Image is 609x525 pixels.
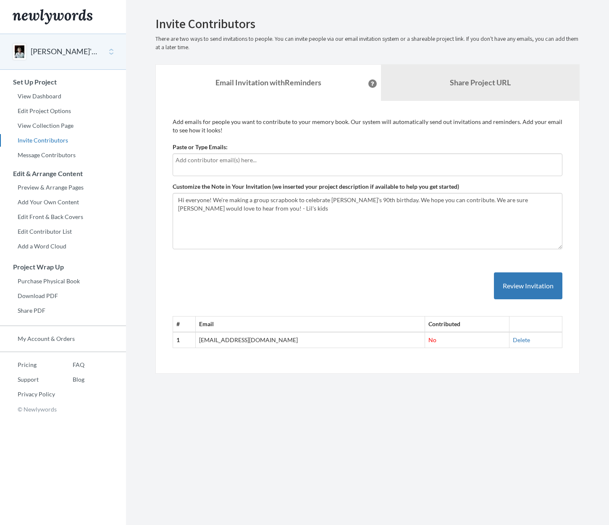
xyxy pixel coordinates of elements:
[173,193,562,249] textarea: Hi everyone! We’re making a group scrapbook to celebrate [PERSON_NAME]’s 90th birthday. We hope y...
[55,359,84,371] a: FAQ
[0,78,126,86] h3: Set Up Project
[196,332,425,348] td: [EMAIL_ADDRESS][DOMAIN_NAME]
[494,272,562,300] button: Review Invitation
[0,263,126,271] h3: Project Wrap Up
[173,332,196,348] th: 1
[55,373,84,386] a: Blog
[450,78,511,87] b: Share Project URL
[173,317,196,332] th: #
[155,35,580,52] p: There are two ways to send invitations to people. You can invite people via our email invitation ...
[215,78,321,87] strong: Email Invitation with Reminders
[428,336,436,343] span: No
[513,336,530,343] a: Delete
[173,143,228,151] label: Paste or Type Emails:
[31,46,99,57] button: [PERSON_NAME]'s 90th Birthday
[176,156,559,165] input: Add contributor email(s) here...
[425,317,509,332] th: Contributed
[155,17,580,31] h2: Invite Contributors
[0,170,126,177] h3: Edit & Arrange Content
[13,9,92,24] img: Newlywords logo
[173,118,562,135] p: Add emails for people you want to contribute to your memory book. Our system will automatically s...
[196,317,425,332] th: Email
[173,182,459,191] label: Customize the Note in Your Invitation (we inserted your project description if available to help ...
